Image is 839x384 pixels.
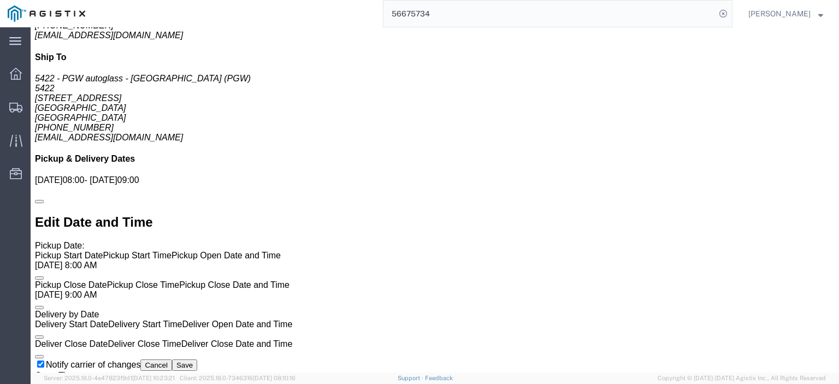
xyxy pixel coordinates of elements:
[180,375,296,381] span: Client: 2025.18.0-7346316
[748,7,824,20] button: [PERSON_NAME]
[132,375,175,381] span: [DATE] 10:23:21
[398,375,425,381] a: Support
[253,375,296,381] span: [DATE] 08:10:16
[425,375,453,381] a: Feedback
[8,5,85,22] img: logo
[44,375,175,381] span: Server: 2025.18.0-4e47823f9d1
[748,8,811,20] span: Jesse Jordan
[658,374,826,383] span: Copyright © [DATE]-[DATE] Agistix Inc., All Rights Reserved
[383,1,716,27] input: Search for shipment number, reference number
[31,27,839,373] iframe: FS Legacy Container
